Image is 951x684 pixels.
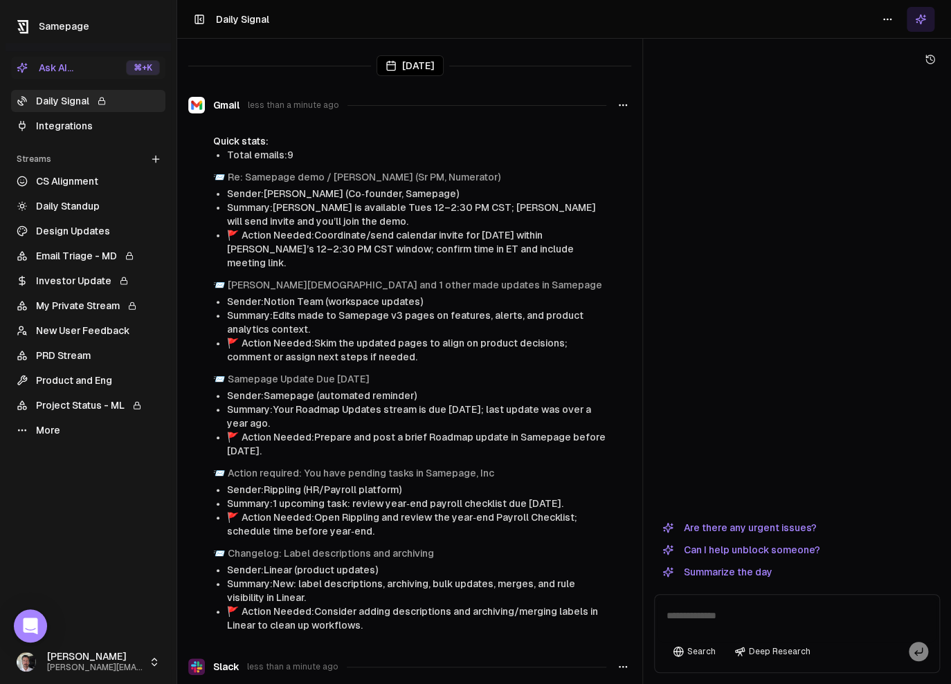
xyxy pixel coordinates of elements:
[227,497,606,510] li: Summary: 1 upcoming task: review year‑end payroll checklist due [DATE].
[14,609,47,643] div: Open Intercom Messenger
[213,660,239,674] span: Slack
[227,338,239,349] span: flag
[11,394,165,416] a: Project Status - ML
[248,100,339,111] span: less than a minute ago
[227,563,606,577] li: Sender: Linear (product updates)
[227,308,606,336] li: Summary: Edits made to Samepage v3 pages on features, alerts, and product analytics context.
[11,170,165,192] a: CS Alignment
[227,230,239,241] span: flag
[11,320,165,342] a: New User Feedback
[126,60,160,75] div: ⌘ +K
[11,295,165,317] a: My Private Stream
[227,403,606,430] li: Summary: Your Roadmap Updates stream is due [DATE]; last update was over a year ago.
[227,430,606,458] li: Action Needed: Prepare and post a brief Roadmap update in Samepage before [DATE].
[654,519,824,536] button: Are there any urgent issues?
[666,642,722,661] button: Search
[228,468,494,479] a: Action required: You have pending tasks in Samepage, Inc
[227,483,606,497] li: Sender: Rippling (HR/Payroll platform)
[227,148,606,162] li: Total emails: 9
[11,344,165,367] a: PRD Stream
[228,373,370,385] a: Samepage Update Due [DATE]
[227,201,606,228] li: Summary: [PERSON_NAME] is available Tues 12–2:30 PM CST; [PERSON_NAME] will send invite and you’l...
[11,148,165,170] div: Streams
[11,419,165,441] a: More
[11,369,165,391] a: Product and Eng
[228,279,602,290] a: [PERSON_NAME][DEMOGRAPHIC_DATA] and 1 other made updates in Samepage
[47,651,143,663] span: [PERSON_NAME]
[216,12,269,26] h1: Daily Signal
[228,548,434,559] a: Changelog: Label descriptions and archiving
[227,577,606,604] li: Summary: New: label descriptions, archiving, bulk updates, merges, and rule visibility in Linear.
[228,172,500,183] a: Re: Samepage demo / [PERSON_NAME] (Sr PM, Numerator)
[11,57,165,79] button: Ask AI...⌘+K
[213,279,225,290] span: envelope
[213,548,225,559] span: envelope
[188,658,205,675] img: Slack
[654,542,828,558] button: Can I help unblock someone?
[11,90,165,112] a: Daily Signal
[11,220,165,242] a: Design Updates
[247,661,338,672] span: less than a minute ago
[17,652,36,672] img: _image
[227,228,606,270] li: Action Needed: Coordinate/send calendar invite for [DATE] within [PERSON_NAME]’s 12–2:30 PM CST w...
[227,604,606,632] li: Action Needed: Consider adding descriptions and archiving/merging labels in Linear to clean up wo...
[213,468,225,479] span: envelope
[654,564,780,580] button: Summarize the day
[39,21,89,32] span: Samepage
[11,645,165,678] button: [PERSON_NAME][PERSON_NAME][EMAIL_ADDRESS]
[17,61,73,75] div: Ask AI...
[213,373,225,385] span: envelope
[227,389,606,403] li: Sender: Samepage (automated reminder)
[11,245,165,267] a: Email Triage - MD
[11,115,165,137] a: Integrations
[727,642,817,661] button: Deep Research
[213,134,606,148] div: Quick stats:
[227,336,606,364] li: Action Needed: Skim the updated pages to align on product decisions; comment or assign next steps...
[227,432,239,443] span: flag
[11,270,165,292] a: Investor Update
[11,195,165,217] a: Daily Standup
[227,510,606,538] li: Action Needed: Open Rippling and review the year‑end Payroll Checklist; schedule time before year...
[227,512,239,523] span: flag
[188,97,205,113] img: Gmail
[213,98,239,112] span: Gmail
[47,663,143,673] span: [PERSON_NAME][EMAIL_ADDRESS]
[227,606,239,617] span: flag
[227,187,606,201] li: Sender: [PERSON_NAME] (Co‑founder, Samepage)
[227,295,606,308] li: Sender: Notion Team (workspace updates)
[213,172,225,183] span: envelope
[377,55,444,76] div: [DATE]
